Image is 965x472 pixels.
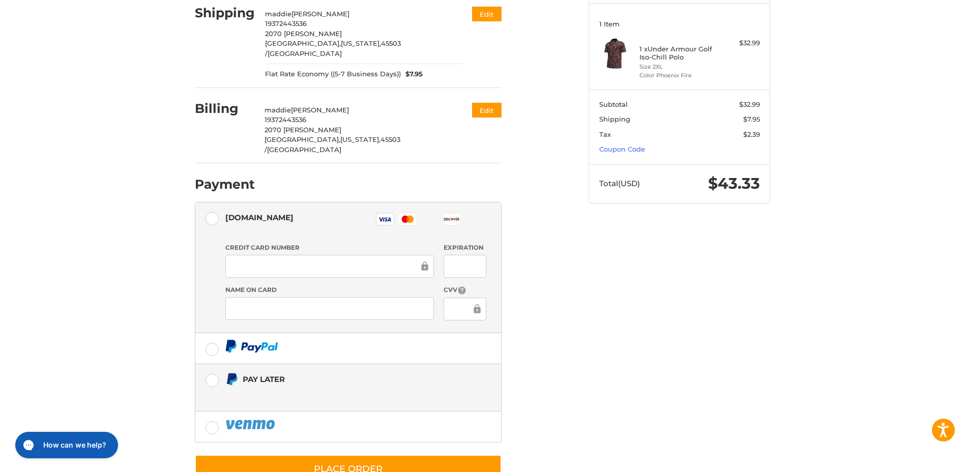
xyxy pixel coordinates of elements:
[265,135,340,143] span: [GEOGRAPHIC_DATA],
[401,69,423,79] span: $7.95
[639,63,717,71] li: Size 2XL
[472,7,502,21] button: Edit
[265,69,401,79] span: Flat Rate Economy ((5-7 Business Days))
[225,390,438,399] iframe: PayPal Message 1
[599,130,611,138] span: Tax
[340,135,381,143] span: [US_STATE],
[341,39,381,47] span: [US_STATE],
[639,45,717,62] h4: 1 x Under Armour Golf Iso-Chill Polo
[720,38,760,48] div: $32.99
[265,39,401,57] span: 45503 /
[225,340,278,352] img: PayPal icon
[265,10,291,18] span: maddie
[291,10,349,18] span: [PERSON_NAME]
[472,103,502,117] button: Edit
[291,106,349,114] span: [PERSON_NAME]
[599,115,630,123] span: Shipping
[599,20,760,28] h3: 1 Item
[708,174,760,193] span: $43.33
[265,135,400,154] span: 45503 /
[265,19,307,27] span: 19372443536
[225,373,238,386] img: Pay Later icon
[225,285,434,294] label: Name on Card
[195,101,254,116] h2: Billing
[444,285,486,295] label: CVV
[743,115,760,123] span: $7.95
[599,179,640,188] span: Total (USD)
[599,100,628,108] span: Subtotal
[639,71,717,80] li: Color Phoenix Fire
[265,106,291,114] span: maddie
[267,145,341,154] span: [GEOGRAPHIC_DATA]
[10,428,121,462] iframe: Gorgias live chat messenger
[225,418,277,431] img: PayPal icon
[265,115,306,124] span: 19372443536
[195,176,255,192] h2: Payment
[243,371,437,388] div: Pay Later
[739,100,760,108] span: $32.99
[265,39,341,47] span: [GEOGRAPHIC_DATA],
[444,243,486,252] label: Expiration
[265,29,342,38] span: 2070 [PERSON_NAME]
[599,145,645,153] a: Coupon Code
[195,5,255,21] h2: Shipping
[265,126,341,134] span: 2070 [PERSON_NAME]
[225,243,434,252] label: Credit Card Number
[225,209,294,226] div: [DOMAIN_NAME]
[268,49,342,57] span: [GEOGRAPHIC_DATA]
[743,130,760,138] span: $2.39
